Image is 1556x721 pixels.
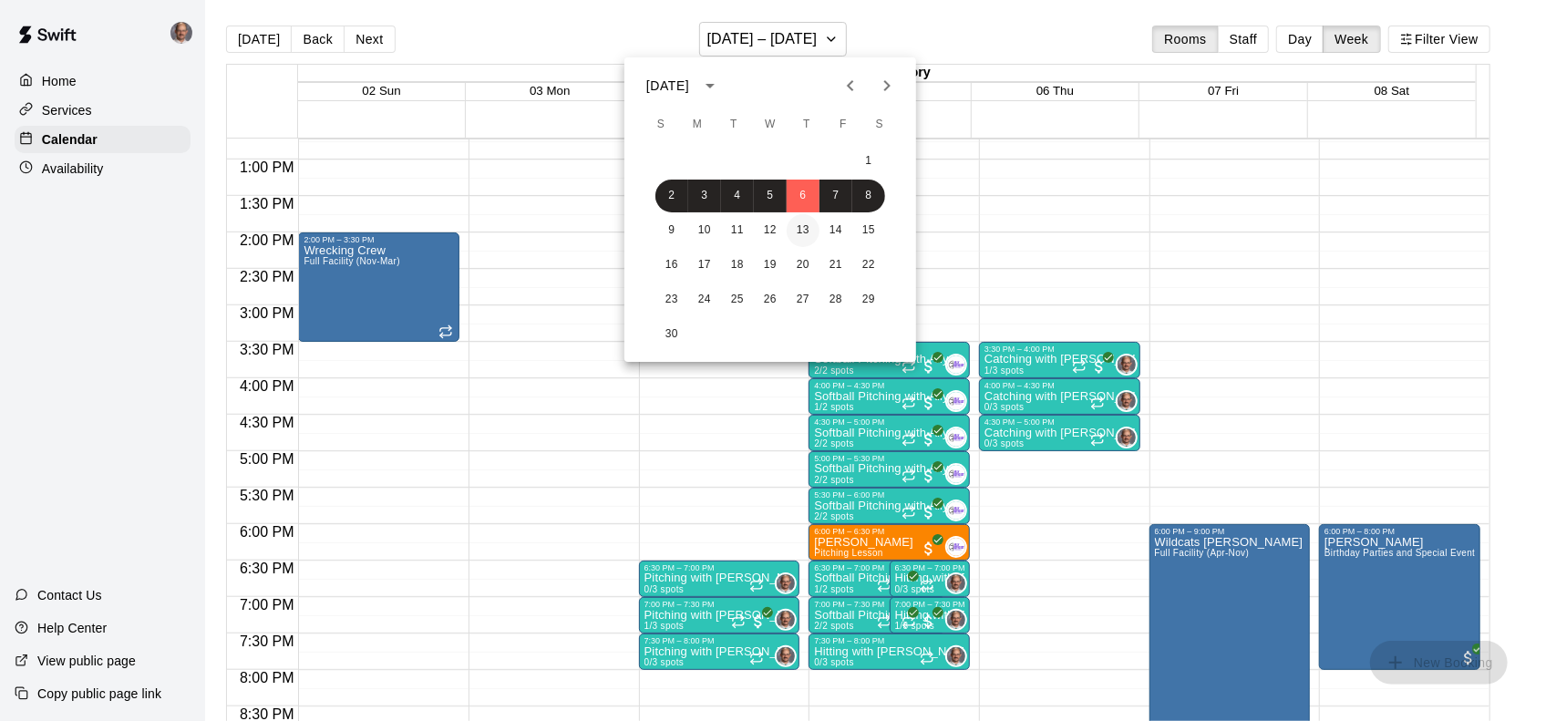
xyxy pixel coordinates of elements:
[819,283,852,316] button: 28
[863,107,896,143] span: Saturday
[852,180,885,212] button: 8
[655,180,688,212] button: 2
[721,180,754,212] button: 4
[852,214,885,247] button: 15
[681,107,714,143] span: Monday
[688,283,721,316] button: 24
[787,214,819,247] button: 13
[852,249,885,282] button: 22
[787,180,819,212] button: 6
[754,249,787,282] button: 19
[721,283,754,316] button: 25
[819,249,852,282] button: 21
[832,67,869,104] button: Previous month
[819,214,852,247] button: 14
[688,249,721,282] button: 17
[869,67,905,104] button: Next month
[790,107,823,143] span: Thursday
[819,180,852,212] button: 7
[721,249,754,282] button: 18
[721,214,754,247] button: 11
[827,107,860,143] span: Friday
[787,249,819,282] button: 20
[655,249,688,282] button: 16
[754,283,787,316] button: 26
[695,70,726,101] button: calendar view is open, switch to year view
[655,318,688,351] button: 30
[717,107,750,143] span: Tuesday
[754,214,787,247] button: 12
[644,107,677,143] span: Sunday
[646,77,689,96] div: [DATE]
[655,283,688,316] button: 23
[787,283,819,316] button: 27
[754,107,787,143] span: Wednesday
[688,180,721,212] button: 3
[852,283,885,316] button: 29
[688,214,721,247] button: 10
[655,214,688,247] button: 9
[852,145,885,178] button: 1
[754,180,787,212] button: 5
